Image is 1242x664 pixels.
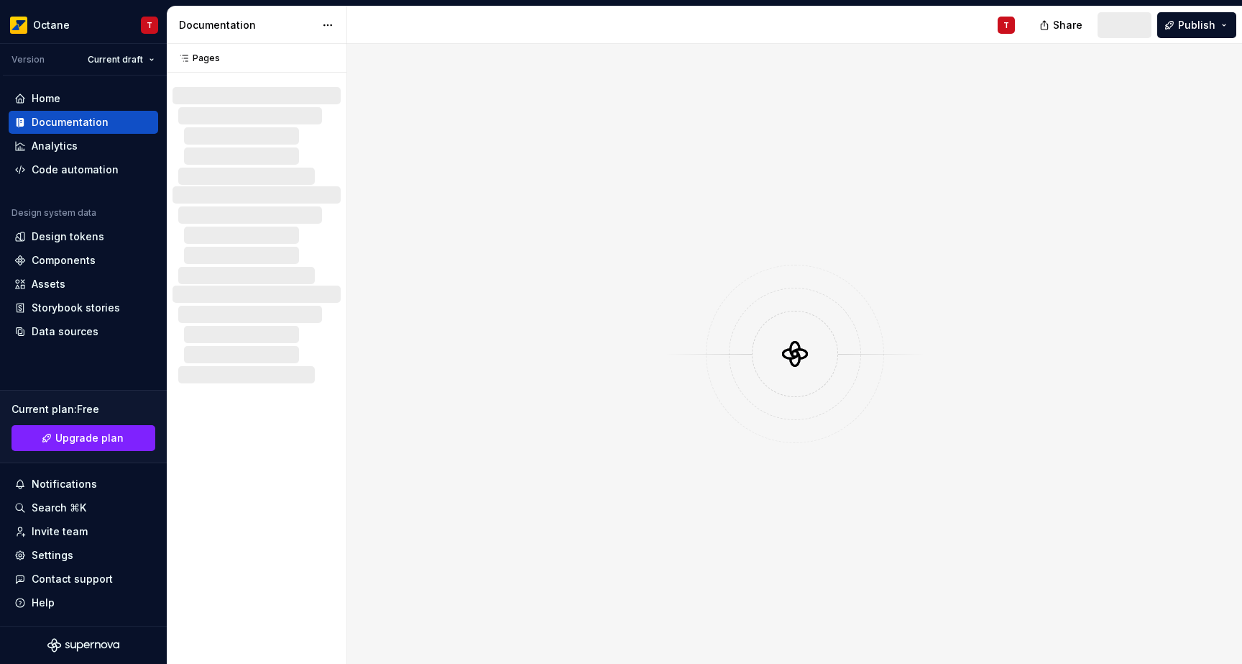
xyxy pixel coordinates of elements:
span: Upgrade plan [55,431,124,445]
a: Documentation [9,111,158,134]
div: Analytics [32,139,78,153]
a: Invite team [9,520,158,543]
div: Home [32,91,60,106]
a: Home [9,87,158,110]
div: Storybook stories [32,301,120,315]
span: Publish [1178,18,1215,32]
div: Current plan : Free [11,402,155,417]
span: Share [1053,18,1082,32]
a: Analytics [9,135,158,158]
div: Contact support [32,572,113,586]
div: Design system data [11,207,96,219]
button: Notifications [9,473,158,496]
a: Upgrade plan [11,425,155,451]
div: T [147,19,152,31]
div: Help [32,596,55,610]
div: Version [11,54,45,65]
a: Assets [9,273,158,296]
div: Documentation [179,18,315,32]
a: Settings [9,544,158,567]
button: Search ⌘K [9,496,158,519]
div: Assets [32,277,65,291]
a: Data sources [9,320,158,343]
div: Octane [33,18,70,32]
button: Publish [1157,12,1236,38]
div: Data sources [32,324,98,339]
div: Notifications [32,477,97,491]
a: Storybook stories [9,296,158,319]
button: OctaneT [3,9,164,40]
div: Invite team [32,524,88,539]
span: Current draft [88,54,143,65]
div: Design tokens [32,229,104,244]
div: Search ⌘K [32,501,86,515]
button: Share [1032,12,1092,38]
a: Components [9,249,158,272]
div: Code automation [32,163,119,177]
div: T [1003,19,1009,31]
div: Pages [172,53,220,64]
div: Components [32,253,96,268]
svg: Supernova Logo [47,638,119,652]
div: Documentation [32,115,109,129]
a: Design tokens [9,225,158,248]
div: Settings [32,548,73,563]
button: Contact support [9,568,158,591]
img: e8093afa-4b23-4413-bf51-00cde92dbd3f.png [10,17,27,34]
a: Code automation [9,158,158,181]
button: Help [9,591,158,614]
button: Current draft [81,50,161,70]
